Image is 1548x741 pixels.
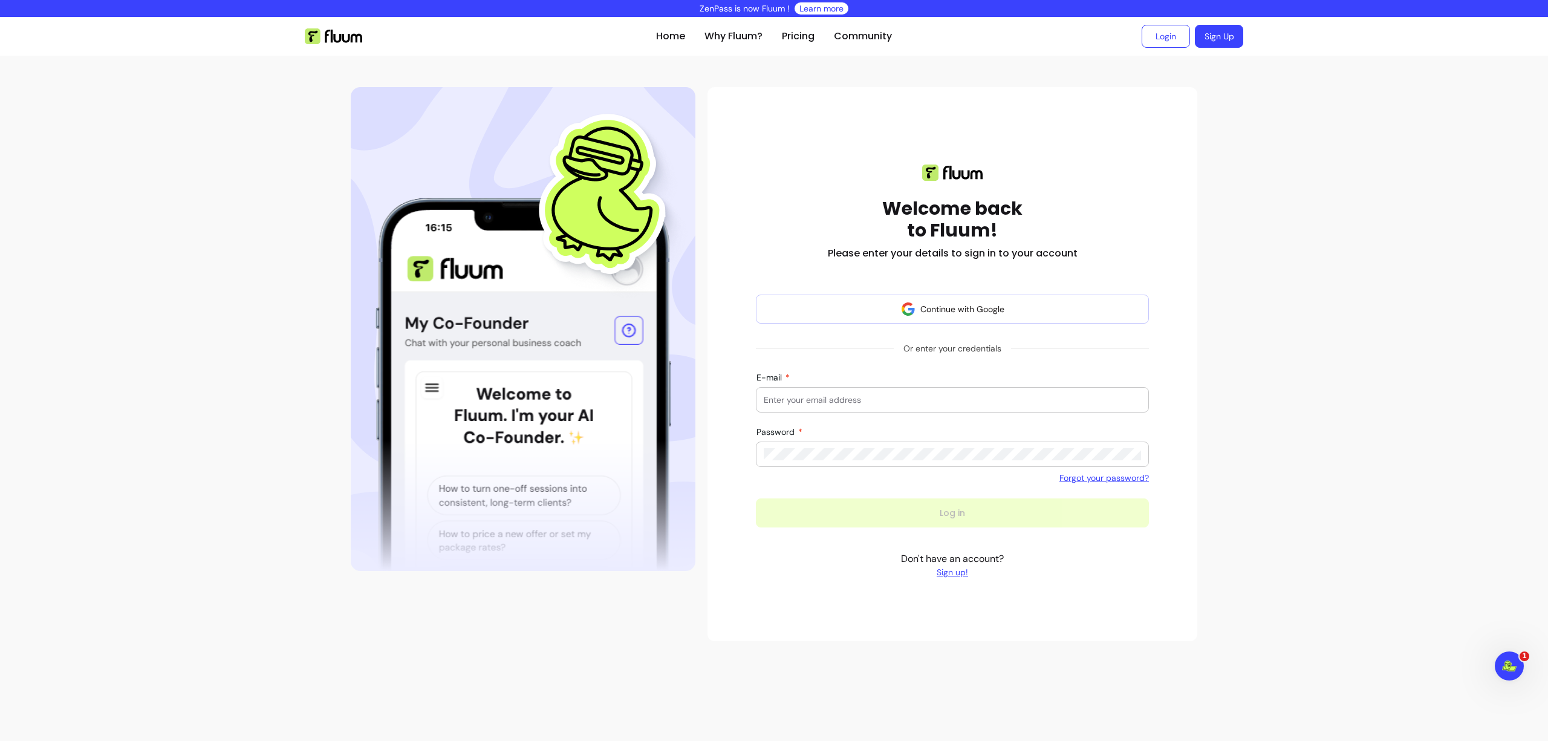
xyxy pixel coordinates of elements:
[882,198,1023,241] h1: Welcome back to Fluum!
[1142,25,1190,48] a: Login
[1059,472,1149,484] a: Forgot your password?
[834,29,892,44] a: Community
[782,29,815,44] a: Pricing
[1520,651,1529,661] span: 1
[764,448,1141,460] input: Password
[756,372,784,383] span: E-mail
[764,394,1141,406] input: E-mail
[922,165,983,181] img: Fluum logo
[901,566,1004,578] a: Sign up!
[1195,25,1243,48] a: Sign Up
[704,29,763,44] a: Why Fluum?
[1495,651,1524,681] iframe: Intercom live chat
[305,28,362,44] img: Fluum Logo
[828,246,1078,261] h2: Please enter your details to sign in to your account
[901,302,915,316] img: avatar
[894,338,1011,359] span: Or enter your credentials
[799,2,844,15] a: Learn more
[901,552,1004,578] p: Don't have an account?
[700,2,790,15] p: ZenPass is now Fluum !
[756,295,1149,324] button: Continue with Google
[656,29,685,44] a: Home
[756,426,797,437] span: Password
